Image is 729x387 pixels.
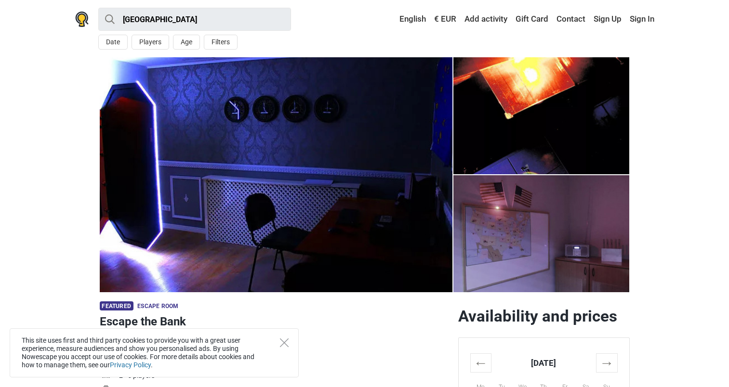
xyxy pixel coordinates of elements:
img: Nowescape logo [75,12,89,27]
a: € EUR [432,11,459,28]
button: Filters [204,35,238,50]
a: English [390,11,428,28]
a: Contact [554,11,588,28]
th: [DATE] [491,353,596,372]
a: Sign In [627,11,654,28]
h1: Escape the Bank [100,313,451,330]
a: Gift Card [513,11,551,28]
button: Age [173,35,200,50]
img: Escape the Bank photo 4 [453,57,630,174]
th: ← [470,353,491,372]
button: Close [280,338,289,347]
button: Date [98,35,128,50]
img: English [393,16,399,23]
a: Escape the Bank photo 4 [453,175,630,292]
a: Escape the Bank photo 3 [453,57,630,174]
h2: Availability and prices [458,307,630,326]
th: → [596,353,617,372]
input: try “London” [98,8,291,31]
a: Privacy Policy [110,361,151,369]
div: This site uses first and third party cookies to provide you with a great user experience, measure... [10,328,299,377]
a: Sign Up [591,11,624,28]
img: Escape the Bank photo 5 [453,175,630,292]
span: Featured [100,301,133,310]
a: Add activity [462,11,510,28]
button: Players [132,35,169,50]
img: Escape the Bank photo 11 [100,57,452,292]
span: Escape room [137,303,178,310]
a: Escape the Bank photo 10 [100,57,452,292]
